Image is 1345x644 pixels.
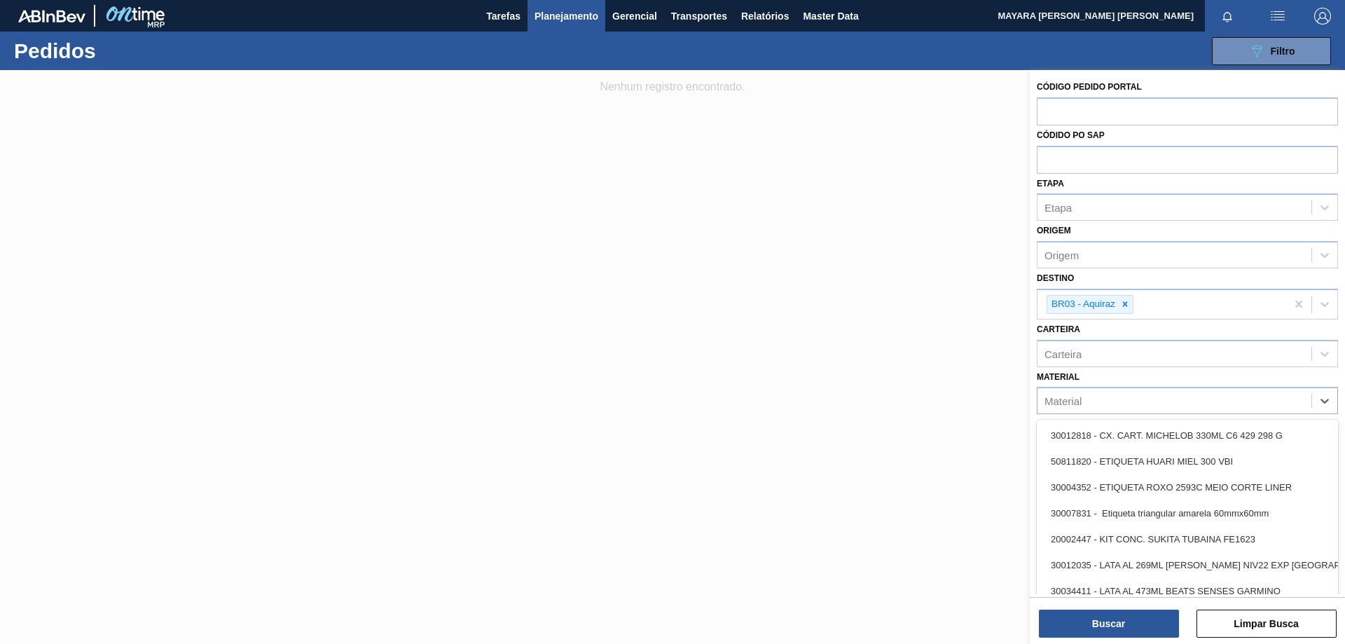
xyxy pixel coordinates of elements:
[1044,348,1082,359] div: Carteira
[1269,8,1286,25] img: userActions
[1037,423,1338,448] div: 30012818 - CX. CART. MICHELOB 330ML C6 429 298 G
[1047,296,1117,313] div: BR03 - Aquiraz
[534,8,598,25] span: Planejamento
[1037,372,1080,382] label: Material
[1037,324,1080,334] label: Carteira
[1037,273,1074,283] label: Destino
[1037,130,1105,140] label: Códido PO SAP
[612,8,657,25] span: Gerencial
[1044,202,1072,214] div: Etapa
[1037,526,1338,552] div: 20002447 - KIT CONC. SUKITA TUBAINA FE1623
[1044,249,1079,261] div: Origem
[1044,395,1082,407] div: Material
[14,43,223,59] h1: Pedidos
[671,8,727,25] span: Transportes
[18,10,85,22] img: TNhmsLtSVTkK8tSr43FrP2fwEKptu5GPRR3wAAAABJRU5ErkJggg==
[1037,578,1338,604] div: 30034411 - LATA AL 473ML BEATS SENSES GARMINO
[1037,448,1338,474] div: 50811820 - ETIQUETA HUARI MIEL 300 VBI
[803,8,858,25] span: Master Data
[486,8,520,25] span: Tarefas
[1314,8,1331,25] img: Logout
[741,8,789,25] span: Relatórios
[1037,226,1071,235] label: Origem
[1037,474,1338,500] div: 30004352 - ETIQUETA ROXO 2593C MEIO CORTE LINER
[1212,37,1331,65] button: Filtro
[1037,179,1064,189] label: Etapa
[1205,6,1250,26] button: Notificações
[1037,500,1338,526] div: 30007831 - Etiqueta triangular amarela 60mmx60mm
[1271,46,1295,57] span: Filtro
[1037,82,1142,92] label: Código Pedido Portal
[1037,552,1338,578] div: 30012035 - LATA AL 269ML [PERSON_NAME] NIV22 EXP [GEOGRAPHIC_DATA]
